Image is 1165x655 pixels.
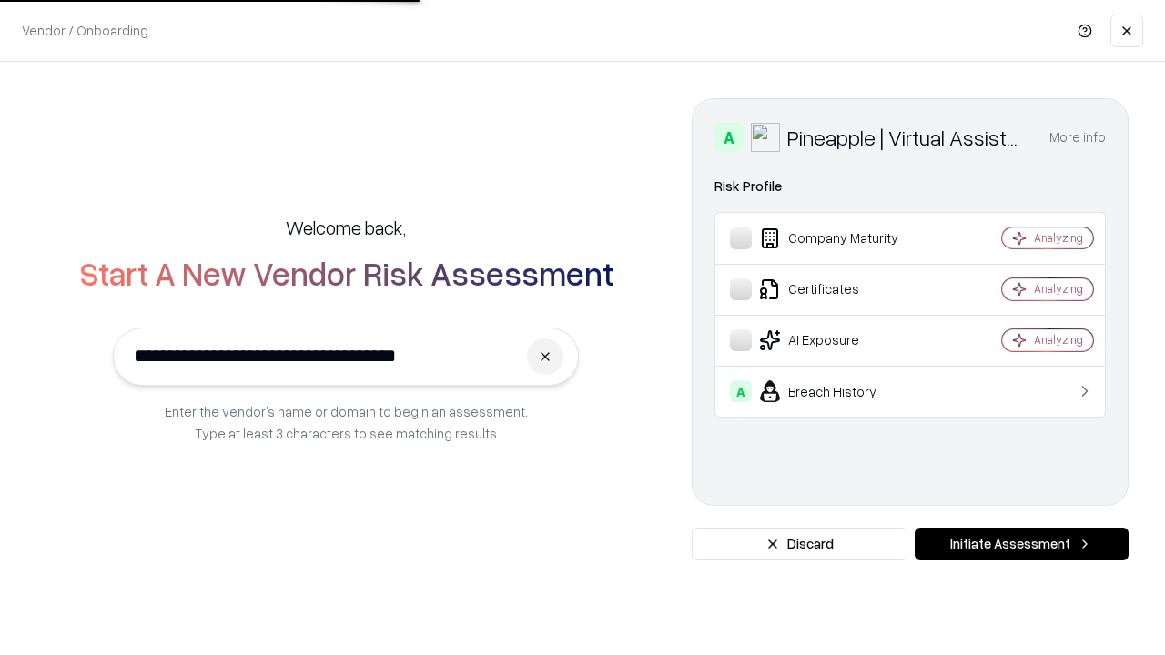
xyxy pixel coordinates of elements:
[730,380,752,402] div: A
[1034,230,1083,246] div: Analyzing
[751,123,780,152] img: Pineapple | Virtual Assistant Agency
[915,528,1129,560] button: Initiate Assessment
[1034,281,1083,297] div: Analyzing
[692,528,907,560] button: Discard
[730,329,947,351] div: AI Exposure
[714,123,744,152] div: A
[787,123,1028,152] div: Pineapple | Virtual Assistant Agency
[286,215,406,240] h5: Welcome back,
[730,278,947,300] div: Certificates
[1034,332,1083,348] div: Analyzing
[730,227,947,249] div: Company Maturity
[1049,121,1106,154] button: More info
[79,255,613,291] h2: Start A New Vendor Risk Assessment
[22,21,148,40] p: Vendor / Onboarding
[714,176,1106,197] div: Risk Profile
[730,380,947,402] div: Breach History
[165,400,528,444] p: Enter the vendor’s name or domain to begin an assessment. Type at least 3 characters to see match...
